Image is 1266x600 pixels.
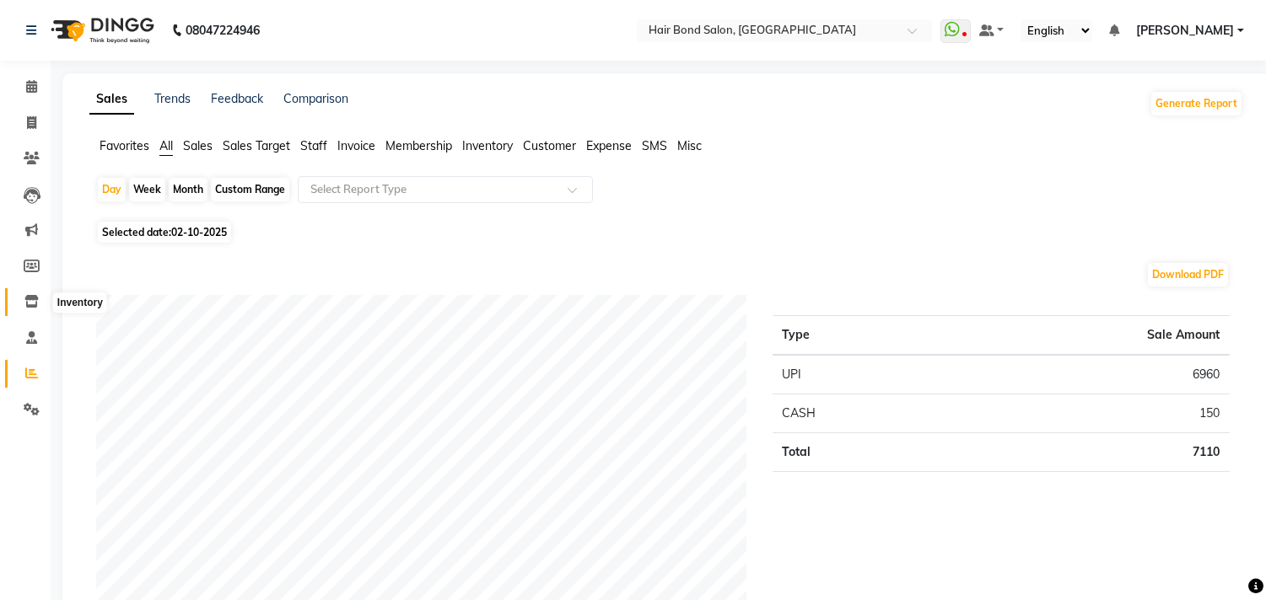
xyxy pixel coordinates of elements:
span: Favorites [100,138,149,153]
div: Week [129,178,165,201]
span: Sales [183,138,213,153]
span: Selected date: [98,222,231,243]
th: Type [773,316,941,356]
span: Sales Target [223,138,290,153]
span: All [159,138,173,153]
img: logo [43,7,159,54]
b: 08047224946 [186,7,260,54]
div: Month [169,178,207,201]
span: Inventory [462,138,513,153]
span: Invoice [337,138,375,153]
a: Comparison [283,91,348,106]
td: 7110 [940,433,1230,472]
a: Sales [89,84,134,115]
div: Custom Range [211,178,289,201]
td: 150 [940,394,1230,433]
a: Trends [154,91,191,106]
span: SMS [642,138,667,153]
td: CASH [773,394,941,433]
span: Customer [523,138,576,153]
span: Staff [300,138,327,153]
div: Inventory [53,293,107,313]
span: Misc [677,138,702,153]
div: Day [98,178,126,201]
span: 02-10-2025 [171,226,227,238]
td: UPI [773,355,941,394]
a: Feedback [211,91,263,106]
span: Expense [586,138,632,153]
th: Sale Amount [940,316,1230,356]
button: Generate Report [1151,92,1242,115]
span: [PERSON_NAME] [1136,22,1234,40]
td: Total [773,433,941,472]
button: Download PDF [1148,263,1228,287]
span: Membership [385,138,452,153]
td: 6960 [940,355,1230,394]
